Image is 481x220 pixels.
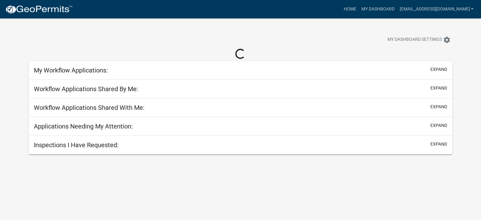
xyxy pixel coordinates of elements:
[397,3,476,15] a: [EMAIL_ADDRESS][DOMAIN_NAME]
[382,34,456,46] button: My Dashboard Settingssettings
[443,36,451,44] i: settings
[34,85,138,93] h5: Workflow Applications Shared By Me:
[430,104,447,110] button: expand
[387,36,442,44] span: My Dashboard Settings
[430,122,447,129] button: expand
[359,3,397,15] a: My Dashboard
[34,104,145,111] h5: Workflow Applications Shared With Me:
[430,66,447,73] button: expand
[34,141,119,149] h5: Inspections I Have Requested:
[34,123,133,130] h5: Applications Needing My Attention:
[430,141,447,148] button: expand
[430,85,447,91] button: expand
[34,66,108,74] h5: My Workflow Applications:
[341,3,359,15] a: Home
